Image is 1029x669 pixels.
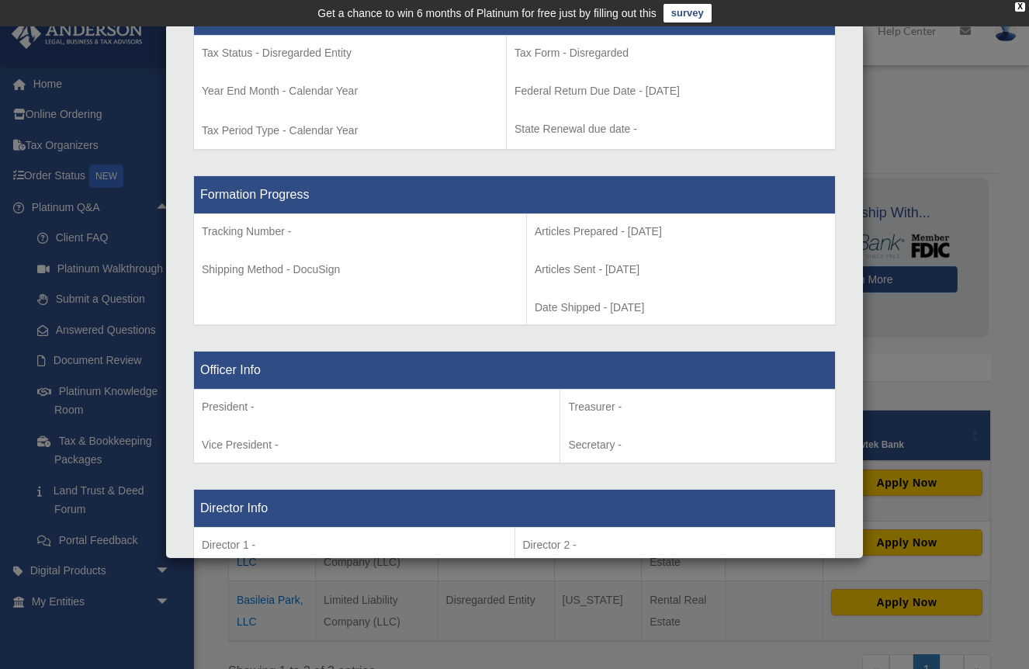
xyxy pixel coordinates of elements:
[194,35,507,150] td: Tax Period Type - Calendar Year
[568,397,827,417] p: Treasurer -
[1015,2,1025,12] div: close
[535,298,827,317] p: Date Shipped - [DATE]
[663,4,712,23] a: survey
[514,120,827,139] p: State Renewal due date -
[194,527,515,642] td: Director 5 -
[202,435,552,455] p: Vice President -
[514,43,827,63] p: Tax Form - Disregarded
[523,536,828,555] p: Director 2 -
[202,260,518,279] p: Shipping Method - DocuSign
[194,489,836,527] th: Director Info
[535,260,827,279] p: Articles Sent - [DATE]
[202,536,507,555] p: Director 1 -
[535,222,827,241] p: Articles Prepared - [DATE]
[568,435,827,455] p: Secretary -
[202,397,552,417] p: President -
[202,222,518,241] p: Tracking Number -
[202,43,498,63] p: Tax Status - Disregarded Entity
[317,4,657,23] div: Get a chance to win 6 months of Platinum for free just by filling out this
[202,81,498,101] p: Year End Month - Calendar Year
[514,81,827,101] p: Federal Return Due Date - [DATE]
[194,352,836,390] th: Officer Info
[194,175,836,213] th: Formation Progress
